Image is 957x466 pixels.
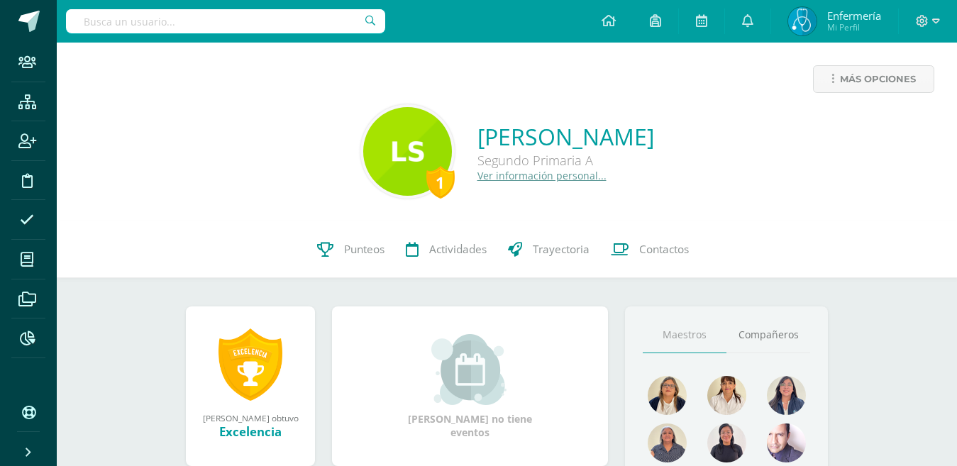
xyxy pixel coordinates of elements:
img: a8e8556f48ef469a8de4653df9219ae6.png [767,423,806,462]
a: Más opciones [813,65,934,93]
div: Segundo Primaria A [477,152,654,169]
span: Trayectoria [533,242,590,257]
a: Punteos [306,221,395,278]
div: [PERSON_NAME] obtuvo [200,412,301,423]
span: Más opciones [840,66,916,92]
img: 6ab926dde10f798541c88b61d3e3fad2.png [648,376,687,415]
img: 8f3bf19539481b212b8ab3c0cdc72ac6.png [648,423,687,462]
div: 1 [426,166,455,199]
a: Contactos [600,221,699,278]
a: Compañeros [726,317,810,353]
a: [PERSON_NAME] [477,121,654,152]
img: a9d854d71974cc482940c800f3b84d5c.png [707,376,746,415]
img: aa4f30ea005d28cfb9f9341ec9462115.png [788,7,817,35]
input: Busca un usuario... [66,9,385,33]
a: Trayectoria [497,221,600,278]
a: Maestros [643,317,726,353]
img: e4d69556d51f1d8f873da0dcc306c073.png [363,107,452,196]
span: Mi Perfil [827,21,881,33]
span: Contactos [639,242,689,257]
span: Punteos [344,242,385,257]
img: event_small.png [431,334,509,405]
span: Actividades [429,242,487,257]
span: Enfermería [827,9,881,23]
a: Actividades [395,221,497,278]
img: 041e67bb1815648f1c28e9f895bf2be1.png [707,423,746,462]
a: Ver información personal... [477,169,607,182]
div: Excelencia [200,423,301,440]
img: b40eda3e1c25fc64421d29ad54059df5.png [767,376,806,415]
div: [PERSON_NAME] no tiene eventos [399,334,541,439]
